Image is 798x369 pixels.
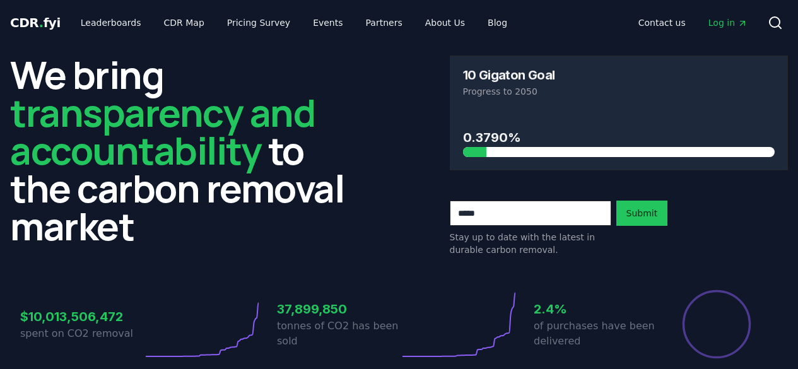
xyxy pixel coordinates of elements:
[20,326,143,341] p: spent on CO2 removal
[10,15,61,30] span: CDR fyi
[534,319,656,349] p: of purchases have been delivered
[277,300,399,319] h3: 37,899,850
[303,11,353,34] a: Events
[71,11,517,34] nav: Main
[10,86,315,176] span: transparency and accountability
[217,11,300,34] a: Pricing Survey
[708,16,748,29] span: Log in
[534,300,656,319] h3: 2.4%
[154,11,214,34] a: CDR Map
[39,15,44,30] span: .
[277,319,399,349] p: tonnes of CO2 has been sold
[628,11,758,34] nav: Main
[10,14,61,32] a: CDR.fyi
[450,231,611,256] p: Stay up to date with the latest in durable carbon removal.
[10,56,349,245] h2: We bring to the carbon removal market
[616,201,668,226] button: Submit
[463,69,555,81] h3: 10 Gigaton Goal
[478,11,517,34] a: Blog
[356,11,413,34] a: Partners
[463,85,775,98] p: Progress to 2050
[20,307,143,326] h3: $10,013,506,472
[415,11,475,34] a: About Us
[698,11,758,34] a: Log in
[628,11,696,34] a: Contact us
[463,128,775,147] h3: 0.3790%
[681,289,752,360] div: Percentage of sales delivered
[71,11,151,34] a: Leaderboards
